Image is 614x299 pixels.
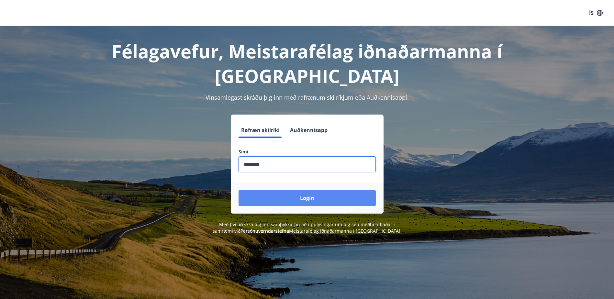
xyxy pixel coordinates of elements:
[239,190,376,206] button: Login
[287,122,330,138] button: Auðkennisapp
[239,122,282,138] button: Rafræn skilríki
[213,221,402,234] span: Með því að skrá þig inn samþykkir þú að upplýsingar um þig séu meðhöndlaðar í samræmi við Meistar...
[239,149,376,155] label: Sími
[240,228,289,234] a: Persónuverndarstefna
[206,94,409,101] span: Vinsamlegast skráðu þig inn með rafrænum skilríkjum eða Auðkennisappi.
[82,39,532,88] h1: Félagavefur, Meistarafélag iðnaðarmanna í [GEOGRAPHIC_DATA]
[586,7,606,19] button: ÍS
